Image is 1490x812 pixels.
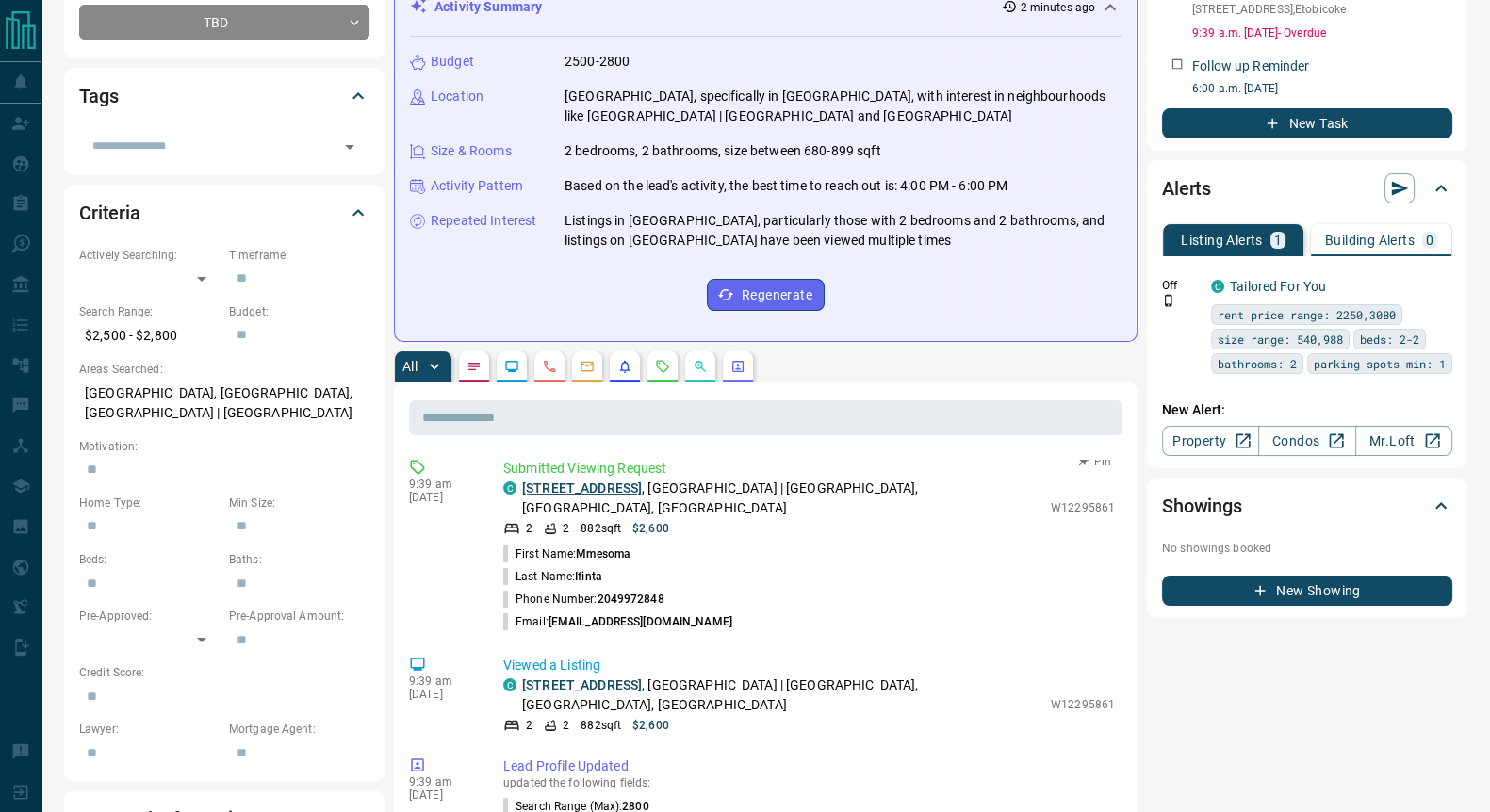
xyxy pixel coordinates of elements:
[431,87,483,106] p: Location
[1218,305,1396,324] span: rent price range: 2250,3080
[79,198,140,228] h2: Criteria
[1162,400,1452,420] p: New Alert:
[503,613,732,630] p: Email:
[565,87,1122,126] p: [GEOGRAPHIC_DATA], specifically in [GEOGRAPHIC_DATA], with interest in neighbourhoods like [GEOGR...
[1192,1,1346,18] p: [STREET_ADDRESS] , Etobicoke
[1325,234,1415,247] p: Building Alerts
[504,359,519,374] svg: Lead Browsing Activity
[1230,279,1326,294] a: Tailored For You
[522,675,1041,715] p: , [GEOGRAPHIC_DATA] | [GEOGRAPHIC_DATA], [GEOGRAPHIC_DATA], [GEOGRAPHIC_DATA]
[1192,57,1309,76] p: Follow up Reminder
[549,615,732,628] span: [EMAIL_ADDRESS][DOMAIN_NAME]
[1258,426,1355,456] a: Condos
[229,551,369,568] p: Baths:
[707,279,825,311] button: Regenerate
[503,545,630,562] p: First Name:
[1162,540,1452,557] p: No showings booked
[632,717,669,734] p: $2,600
[565,141,881,161] p: 2 bedrooms, 2 bathrooms, size between 680-899 sqft
[542,359,557,374] svg: Calls
[1051,499,1115,516] p: W12295861
[565,52,630,72] p: 2500-2800
[1162,294,1175,307] svg: Push Notification Only
[409,788,475,802] p: [DATE]
[229,495,369,512] p: Min Size:
[730,359,745,374] svg: Agent Actions
[79,303,220,320] p: Search Range:
[503,678,516,691] div: condos.ca
[409,491,475,504] p: [DATE]
[565,176,1007,196] p: Based on the lead's activity, the best time to reach out is: 4:00 PM - 6:00 PM
[522,677,642,692] a: [STREET_ADDRESS]
[1162,277,1200,294] p: Off
[79,608,220,625] p: Pre-Approved:
[79,73,369,119] div: Tags
[79,320,220,351] p: $2,500 - $2,800
[1068,453,1122,470] button: Pin
[1192,80,1452,97] p: 6:00 a.m. [DATE]
[1162,491,1242,521] h2: Showings
[503,568,602,585] p: Last Name:
[229,721,369,738] p: Mortgage Agent:
[581,717,621,734] p: 882 sqft
[503,481,516,495] div: condos.ca
[526,520,532,537] p: 2
[1181,234,1263,247] p: Listing Alerts
[79,551,220,568] p: Beds:
[632,520,669,537] p: $2,600
[467,359,482,374] svg: Notes
[79,664,369,681] p: Credit Score:
[79,81,118,111] h2: Tags
[655,359,670,374] svg: Requests
[229,247,369,264] p: Timeframe:
[409,674,475,688] p: 9:39 am
[229,303,369,320] p: Budget:
[580,359,595,374] svg: Emails
[1162,173,1211,203] h2: Alerts
[409,775,475,788] p: 9:39 am
[503,656,1115,675] p: Viewed a Listing
[526,717,532,734] p: 2
[229,608,369,625] p: Pre-Approval Amount:
[522,480,642,495] a: [STREET_ADDRESS]
[336,134,363,160] button: Open
[563,717,569,734] p: 2
[1192,24,1452,41] p: 9:39 a.m. [DATE] - Overdue
[565,211,1122,251] p: Listings in [GEOGRAPHIC_DATA], particularly those with 2 bedrooms and 2 bathrooms, and listings o...
[79,361,369,378] p: Areas Searched:
[431,211,536,231] p: Repeated Interest
[693,359,708,374] svg: Opportunities
[79,495,220,512] p: Home Type:
[79,247,220,264] p: Actively Searching:
[79,190,369,235] div: Criteria
[1211,280,1224,293] div: condos.ca
[1218,330,1343,349] span: size range: 540,988
[431,52,474,72] p: Budget
[503,776,1115,789] p: updated the following fields:
[597,593,663,606] span: 2049972848
[576,547,630,560] span: Mmesoma
[431,141,512,161] p: Size & Rooms
[1162,576,1452,606] button: New Showing
[409,478,475,491] p: 9:39 am
[1162,108,1452,138] button: New Task
[581,520,621,537] p: 882 sqft
[79,5,369,40] div: TBD
[575,570,602,583] span: Ifinta
[409,688,475,701] p: [DATE]
[1314,354,1446,373] span: parking spots min: 1
[79,438,369,455] p: Motivation:
[503,756,1115,776] p: Lead Profile Updated
[1162,166,1452,211] div: Alerts
[617,359,632,374] svg: Listing Alerts
[503,459,1115,479] p: Submitted Viewing Request
[79,721,220,738] p: Lawyer:
[1162,426,1259,456] a: Property
[79,378,369,429] p: [GEOGRAPHIC_DATA], [GEOGRAPHIC_DATA], [GEOGRAPHIC_DATA] | [GEOGRAPHIC_DATA]
[431,176,523,196] p: Activity Pattern
[1426,234,1433,247] p: 0
[1360,330,1419,349] span: beds: 2-2
[1051,696,1115,713] p: W12295861
[1218,354,1297,373] span: bathrooms: 2
[1274,234,1282,247] p: 1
